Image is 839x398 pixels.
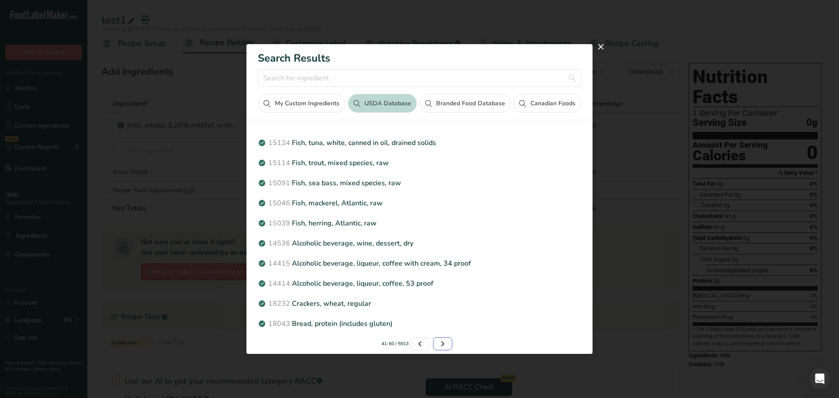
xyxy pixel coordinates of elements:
[268,138,290,148] span: 15124
[268,178,290,188] span: 15091
[809,368,830,389] div: Open Intercom Messenger
[410,337,430,350] a: Page 2.
[268,259,290,268] span: 14415
[258,53,581,63] h1: Search Results
[419,94,511,113] button: Branded Food Database
[258,238,581,249] p: Alcoholic beverage, wine, dessert, dry
[268,218,290,228] span: 15039
[258,178,581,188] p: Fish, sea bass, mixed species, raw
[348,94,417,113] button: USDA Database
[258,158,581,168] p: Fish, trout, mixed species, raw
[258,94,345,113] button: My Custom Ingredients
[268,279,290,288] span: 14414
[258,318,581,329] p: Bread, protein (includes gluten)
[513,94,581,113] button: Canadian Foods
[258,138,581,148] p: Fish, tuna, white, canned in oil, drained solids
[268,299,290,308] span: 18232
[258,69,581,87] input: Search for ingredient
[268,319,290,329] span: 18043
[594,40,608,54] button: close
[268,239,290,248] span: 14536
[258,258,581,269] p: Alcoholic beverage, liqueur, coffee with cream, 34 proof
[258,278,581,289] p: Alcoholic beverage, liqueur, coffee, 53 proof
[381,340,409,347] small: 41-60 / 5913
[258,198,581,208] p: Fish, mackerel, Atlantic, raw
[433,337,452,350] a: Page 4.
[258,298,581,309] p: Crackers, wheat, regular
[268,158,290,168] span: 15114
[258,218,581,228] p: Fish, herring, Atlantic, raw
[268,198,290,208] span: 15046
